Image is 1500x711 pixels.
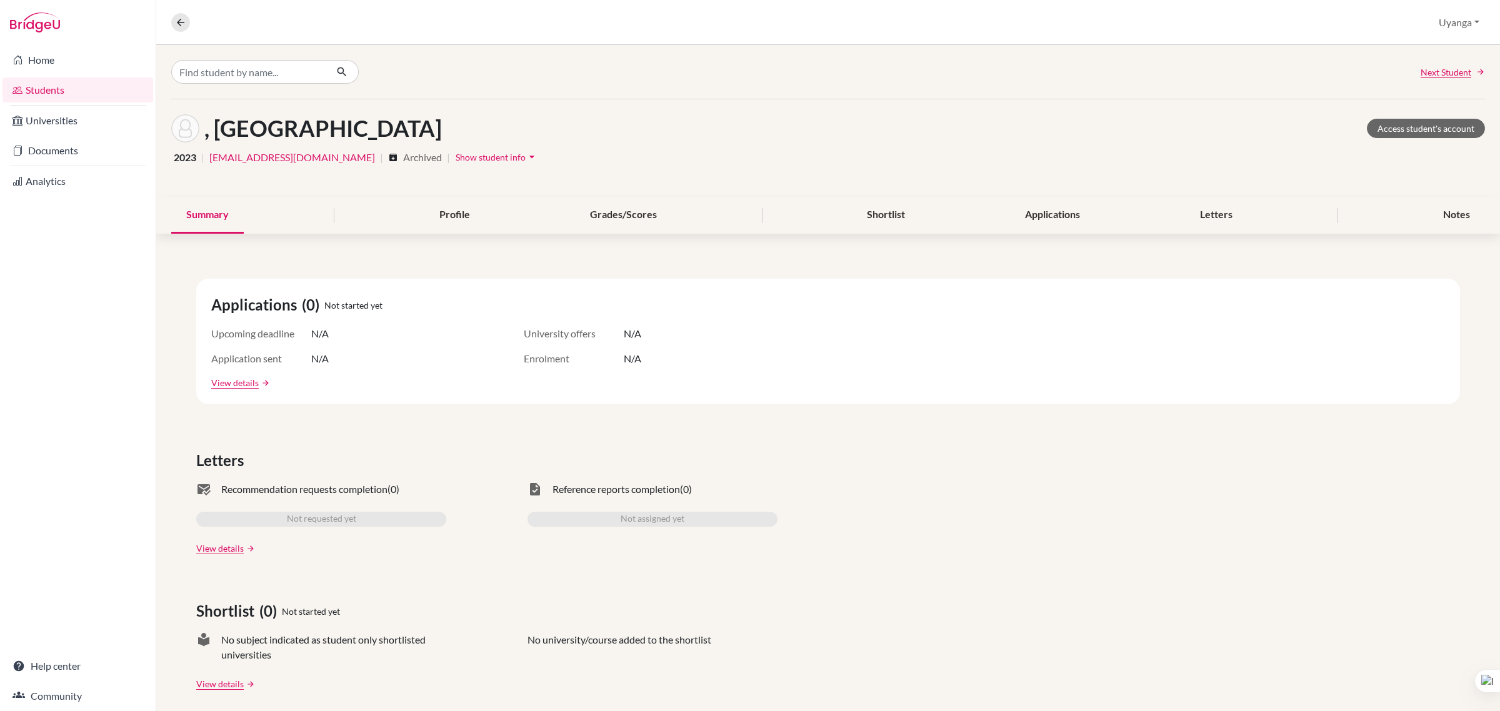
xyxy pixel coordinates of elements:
i: archive [388,152,398,162]
div: Grades/Scores [575,197,672,234]
span: (0) [387,482,399,497]
button: Uyanga [1433,11,1485,34]
span: Not assigned yet [621,512,684,527]
input: Find student by name... [171,60,326,84]
a: Community [2,684,153,709]
a: arrow_forward [244,680,255,689]
span: Next Student [1421,66,1471,79]
span: Shortlist [196,600,259,622]
img: Bridge-U [10,12,60,32]
span: | [380,150,383,165]
button: Show student infoarrow_drop_down [455,147,539,167]
span: Reference reports completion [552,482,680,497]
span: local_library [196,632,211,662]
a: View details [196,677,244,690]
span: 2023 [174,150,196,165]
span: (0) [302,294,324,316]
span: Application sent [211,351,311,366]
i: arrow_drop_down [526,151,538,163]
span: Letters [196,449,249,472]
span: N/A [624,326,641,341]
a: View details [196,542,244,555]
a: arrow_forward [244,544,255,553]
div: Profile [424,197,485,234]
span: Show student info [456,152,526,162]
img: Margad 's avatar [171,114,199,142]
a: Students [2,77,153,102]
span: task [527,482,542,497]
span: Not requested yet [287,512,356,527]
div: Applications [1010,197,1095,234]
a: [EMAIL_ADDRESS][DOMAIN_NAME] [209,150,375,165]
span: Not started yet [282,605,340,618]
div: Letters [1185,197,1247,234]
span: (0) [680,482,692,497]
a: arrow_forward [259,379,270,387]
span: | [447,150,450,165]
a: View details [211,376,259,389]
div: Notes [1428,197,1485,234]
a: Analytics [2,169,153,194]
span: | [201,150,204,165]
span: Recommendation requests completion [221,482,387,497]
a: Access student's account [1367,119,1485,138]
div: Summary [171,197,244,234]
span: N/A [311,351,329,366]
span: Archived [403,150,442,165]
span: (0) [259,600,282,622]
a: Help center [2,654,153,679]
span: Not started yet [324,299,382,312]
a: Universities [2,108,153,133]
span: N/A [624,351,641,366]
span: No subject indicated as student only shortlisted universities [221,632,446,662]
a: Next Student [1421,66,1485,79]
div: Shortlist [852,197,920,234]
span: Applications [211,294,302,316]
p: No university/course added to the shortlist [527,632,711,662]
span: N/A [311,326,329,341]
span: University offers [524,326,624,341]
h1: , [GEOGRAPHIC_DATA] [204,115,442,142]
span: Upcoming deadline [211,326,311,341]
span: mark_email_read [196,482,211,497]
span: Enrolment [524,351,624,366]
a: Documents [2,138,153,163]
a: Home [2,47,153,72]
